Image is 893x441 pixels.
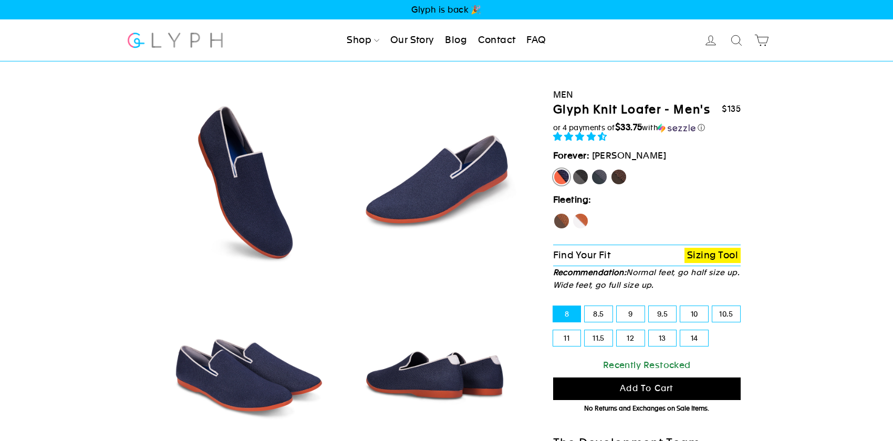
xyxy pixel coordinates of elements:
[553,266,741,291] p: Normal feet, go half size up. Wide feet, go full size up.
[553,194,591,205] strong: Fleeting:
[680,306,708,322] label: 10
[441,29,471,52] a: Blog
[553,268,627,277] strong: Recommendation:
[553,131,610,142] span: 4.73 stars
[126,26,224,54] img: Glyph
[342,29,550,52] ul: Primary
[553,330,581,346] label: 11
[584,405,709,412] span: No Returns and Exchanges on Sale Items.
[553,306,581,322] label: 8
[553,102,711,118] h1: Glyph Knit Loafer - Men's
[342,29,383,52] a: Shop
[592,150,667,161] span: [PERSON_NAME]
[553,377,741,400] button: Add to cart
[615,122,642,132] span: $33.75
[553,169,570,185] label: [PERSON_NAME]
[585,306,612,322] label: 8.5
[617,330,645,346] label: 12
[658,123,695,133] img: Sezzle
[157,92,336,271] img: Marlin
[553,249,611,260] span: Find Your Fit
[572,169,589,185] label: Panther
[553,150,590,161] strong: Forever:
[346,92,525,271] img: Marlin
[474,29,520,52] a: Contact
[585,330,612,346] label: 11.5
[553,88,741,102] div: Men
[553,122,741,133] div: or 4 payments of with
[620,383,673,393] span: Add to cart
[522,29,550,52] a: FAQ
[712,306,740,322] label: 10.5
[572,213,589,229] label: Fox
[591,169,608,185] label: Rhino
[617,306,645,322] label: 9
[680,330,708,346] label: 14
[553,122,741,133] div: or 4 payments of$33.75withSezzle Click to learn more about Sezzle
[649,306,677,322] label: 9.5
[553,358,741,372] div: Recently Restocked
[722,104,741,114] span: $135
[386,29,439,52] a: Our Story
[610,169,627,185] label: Mustang
[553,213,570,229] label: Hawk
[684,248,741,263] a: Sizing Tool
[649,330,677,346] label: 13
